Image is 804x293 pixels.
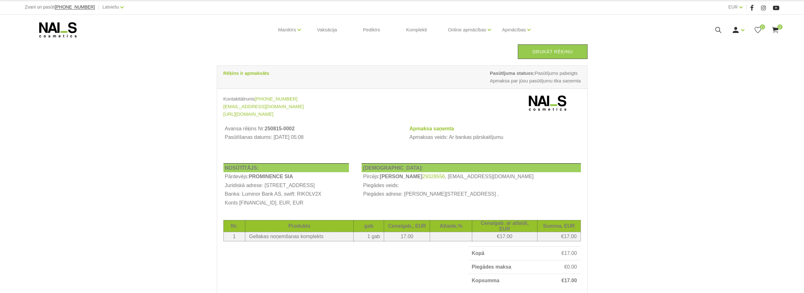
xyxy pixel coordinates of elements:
a: EUR [728,3,738,11]
strong: Pasūtījuma statuss: [490,70,535,76]
strong: Piegādes maksa [472,264,511,270]
span: 0 [760,24,765,29]
th: [DEMOGRAPHIC_DATA]: [362,163,581,172]
a: Latviešu [102,3,119,11]
th: Produkts [245,220,353,232]
a: 0 [771,26,779,34]
td: 17.00 [384,232,430,241]
a: Vaksācija [312,15,342,45]
a: Manikīrs [278,17,296,42]
span: € [564,264,567,270]
th: Juridiskā adrese: [STREET_ADDRESS] [223,181,349,190]
td: Piegādes veids: [362,181,581,190]
td: Pārdevējs: [223,172,349,181]
a: Apmācības [502,17,526,42]
th: Cena/gab. ar atlaidi, EUR [472,220,537,232]
span: Pasūtījums pabeigts Apmaksa par jūsu pasūtījumu tika saņemta [490,69,581,85]
td: Avansa rēķins izdrukāts: [DATE] 06:08:03 [223,142,396,151]
div: Kontakttālrunis [223,95,397,103]
th: gab [354,220,384,232]
a: Komplekti [401,15,432,45]
b: 250815-0002 [265,126,294,131]
a: 29328556 [422,174,445,179]
a: Drukāt rēķinu [518,44,587,59]
td: Apmaksas veids: Ar bankas pārskaitījumu [408,133,581,142]
th: Avansa rēķins Nr: [223,124,396,133]
a: Pedikīrs [358,15,385,45]
td: Piegādes adrese: [PERSON_NAME][STREET_ADDRESS] , [362,190,581,199]
span: | [98,3,99,11]
span: [PHONE_NUMBER] [55,4,95,10]
td: Gellakas noņemšanas komplekts [245,232,353,241]
strong: Apmaksa saņemta [409,126,454,131]
b: PROMINENCE SIA [249,174,293,179]
a: [URL][DOMAIN_NAME] [223,110,273,118]
span: € [562,278,564,283]
span: € [562,251,564,256]
span: 0 [777,24,782,29]
td: Pircējs: , [EMAIL_ADDRESS][DOMAIN_NAME] [362,172,581,181]
th: Summa, EUR [537,220,581,232]
a: Online apmācības [448,17,486,42]
td: Pasūtīšanas datums: [DATE] 05:08 [223,133,396,142]
a: [PHONE_NUMBER] [55,5,95,10]
a: [EMAIL_ADDRESS][DOMAIN_NAME] [223,103,304,110]
strong: Kopā [472,251,485,256]
span: 17.00 [564,278,577,283]
b: [PERSON_NAME] [380,174,422,179]
th: Banka: Luminor Bank AS, swift: RIKOLV2X [223,190,349,199]
th: Atlaide,% [430,220,472,232]
a: [PHONE_NUMBER] [255,95,298,103]
a: 0 [754,26,762,34]
th: Nr. [223,220,245,232]
span: 0.00 [567,264,577,270]
th: Konts [FINANCIAL_ID], EUR, EUR [223,199,349,207]
td: 1 gab [354,232,384,241]
td: €17.00 [537,232,581,241]
td: 1 [223,232,245,241]
td: €17.00 [472,232,537,241]
th: NOSŪTĪTĀJS: [223,163,349,172]
strong: Kopsumma [472,278,499,283]
strong: Rēķins ir apmaksāts [223,70,269,76]
div: Zvani un pasūti [25,3,95,11]
th: Cena/gab., EUR [384,220,430,232]
span: | [746,3,747,11]
span: 17.00 [564,251,577,256]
